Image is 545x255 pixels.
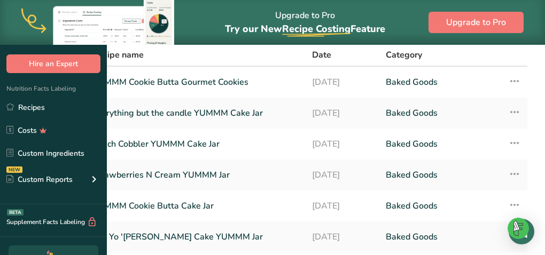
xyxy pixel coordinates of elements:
a: Strawberries N Cream YUMMM Jar [92,164,299,186]
span: Try our New Feature [225,22,385,35]
button: Upgrade to Pro [429,12,524,33]
a: [DATE] [312,164,373,186]
span: Recipe name [92,49,144,61]
div: NEW [6,166,22,173]
a: Baked Goods [386,102,495,124]
span: Category [386,49,422,61]
a: YUMMM Cookie Butta Gourmet Cookies [92,71,299,93]
div: Upgrade to Pro [225,1,385,45]
span: Upgrade to Pro [446,16,506,29]
span: Recipe Costing [282,22,351,35]
a: [DATE] [312,195,373,217]
a: Everything but the candle YUMMM Cake Jar [92,102,299,124]
div: Custom Reports [6,174,73,185]
a: Not Yo '[PERSON_NAME] Cake YUMMM Jar [92,226,299,248]
div: Open Intercom Messenger [509,219,534,244]
a: [DATE] [312,226,373,248]
a: Baked Goods [386,133,495,155]
a: [DATE] [312,133,373,155]
a: Baked Goods [386,164,495,186]
button: Hire an Expert [6,54,100,73]
a: YUMMM Cookie Butta Cake Jar [92,195,299,217]
a: Baked Goods [386,226,495,248]
a: [DATE] [312,71,373,93]
span: Date [312,49,331,61]
a: Peach Cobbler YUMMM Cake Jar [92,133,299,155]
a: Baked Goods [386,71,495,93]
a: [DATE] [312,102,373,124]
a: Baked Goods [386,195,495,217]
div: BETA [7,209,24,216]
